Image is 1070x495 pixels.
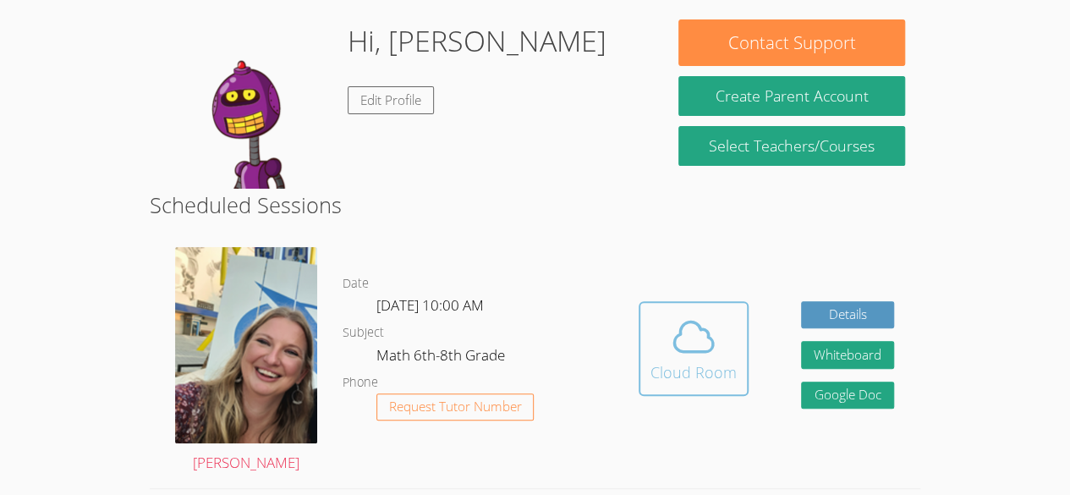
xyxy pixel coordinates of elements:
[376,295,484,315] span: [DATE] 10:00 AM
[175,247,317,476] a: [PERSON_NAME]
[348,86,434,114] a: Edit Profile
[175,247,317,443] img: sarah.png
[165,19,334,189] img: default.png
[678,126,904,166] a: Select Teachers/Courses
[348,19,606,63] h1: Hi, [PERSON_NAME]
[801,301,894,329] a: Details
[343,372,378,393] dt: Phone
[678,76,904,116] button: Create Parent Account
[343,273,369,294] dt: Date
[678,19,904,66] button: Contact Support
[376,344,508,372] dd: Math 6th-8th Grade
[343,322,384,344] dt: Subject
[150,189,920,221] h2: Scheduled Sessions
[801,382,894,410] a: Google Doc
[389,400,522,413] span: Request Tutor Number
[650,360,737,384] div: Cloud Room
[801,341,894,369] button: Whiteboard
[376,393,535,421] button: Request Tutor Number
[639,301,749,396] button: Cloud Room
